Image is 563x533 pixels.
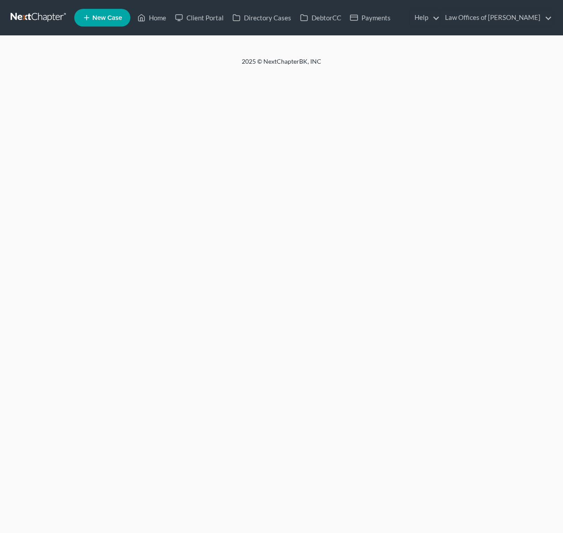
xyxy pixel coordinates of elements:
a: Law Offices of [PERSON_NAME] [441,10,552,26]
a: Help [410,10,440,26]
a: Client Portal [171,10,228,26]
a: DebtorCC [296,10,346,26]
div: 2025 © NextChapterBK, INC [30,57,533,73]
a: Payments [346,10,395,26]
a: Directory Cases [228,10,296,26]
new-legal-case-button: New Case [74,9,130,27]
a: Home [133,10,171,26]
